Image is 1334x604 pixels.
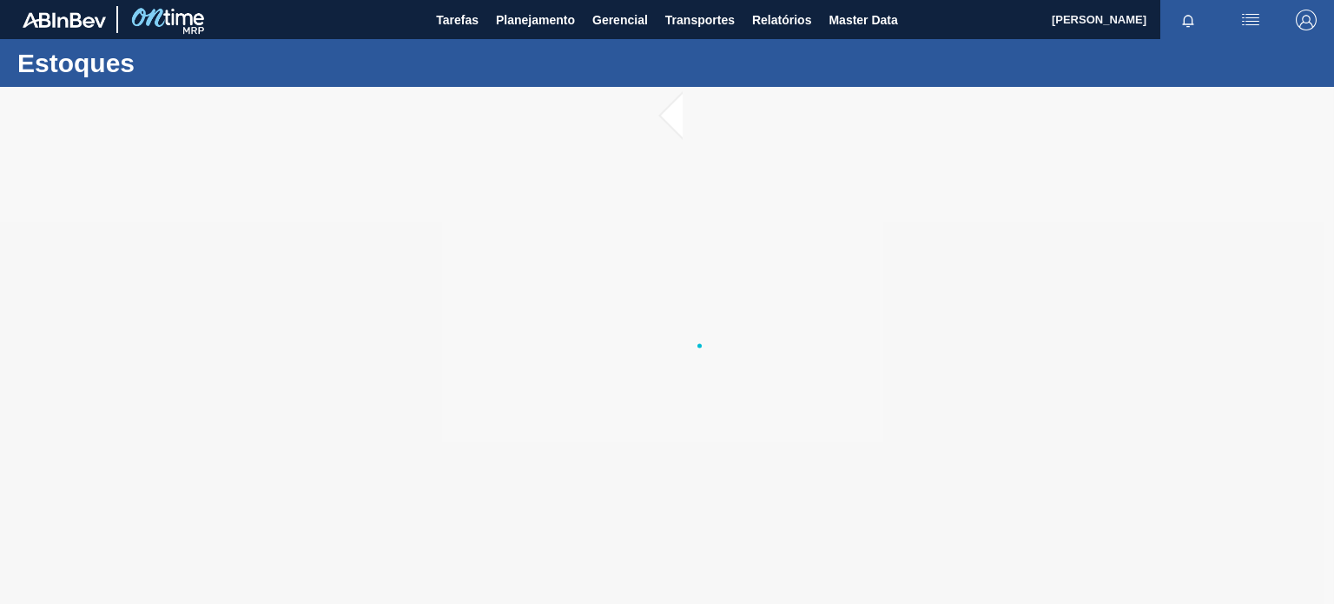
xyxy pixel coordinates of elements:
[592,10,648,30] span: Gerencial
[23,12,106,28] img: TNhmsLtSVTkK8tSr43FrP2fwEKptu5GPRR3wAAAABJRU5ErkJggg==
[829,10,897,30] span: Master Data
[1240,10,1261,30] img: userActions
[1160,8,1216,32] button: Notificações
[752,10,811,30] span: Relatórios
[496,10,575,30] span: Planejamento
[665,10,735,30] span: Transportes
[17,53,326,73] h1: Estoques
[1296,10,1317,30] img: Logout
[436,10,479,30] span: Tarefas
